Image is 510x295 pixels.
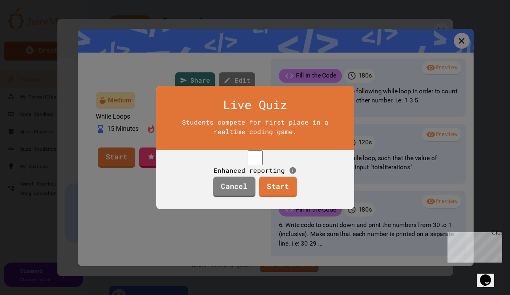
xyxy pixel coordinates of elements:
[477,263,502,287] iframe: chat widget
[259,177,297,197] a: Start
[213,177,255,197] a: Cancel
[444,229,502,263] iframe: chat widget
[170,117,340,136] div: Students compete for first place in a realtime coding game.
[233,150,278,165] input: controlled
[166,96,344,113] div: Live Quiz
[214,166,285,174] span: Enhanced reporting
[3,3,55,50] div: Chat with us now!Close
